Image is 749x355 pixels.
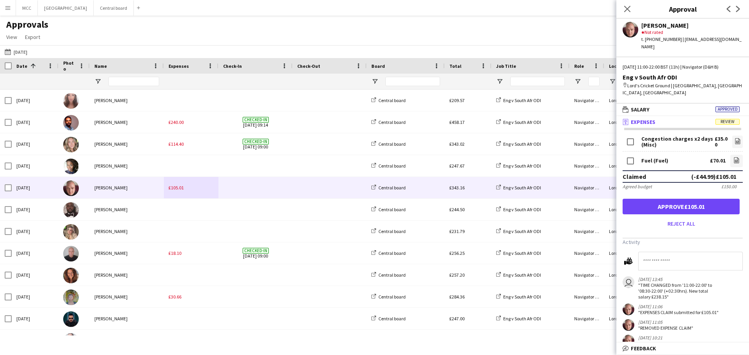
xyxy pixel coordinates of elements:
[12,111,59,133] div: [DATE]
[90,133,164,155] div: [PERSON_NAME]
[385,77,440,86] input: Board Filter Input
[12,221,59,242] div: [DATE]
[496,272,541,278] a: Eng v South Afr ODI
[623,173,646,180] div: Claimed
[691,173,737,180] div: (-£44.99) £105.01
[378,97,406,103] span: Central board
[12,155,59,177] div: [DATE]
[3,47,29,57] button: [DATE]
[371,228,406,234] a: Central board
[371,119,406,125] a: Central board
[371,185,406,191] a: Central board
[90,308,164,329] div: [PERSON_NAME]
[570,221,604,242] div: Navigator (D&H B)
[12,199,59,220] div: [DATE]
[609,78,616,85] button: Open Filter Menu
[616,4,749,14] h3: Approval
[449,63,461,69] span: Total
[63,202,79,218] img: Elvis Mpenga
[371,163,406,169] a: Central board
[570,111,604,133] div: Navigator (D&H B)
[604,330,682,351] div: Lord's Cricket Ground
[449,141,465,147] span: £343.02
[169,250,181,256] span: £18.10
[623,82,743,96] div: Lord's Cricket Ground | [GEOGRAPHIC_DATA], [GEOGRAPHIC_DATA], [GEOGRAPHIC_DATA]
[449,97,465,103] span: £209.57
[638,282,719,300] div: "TIME CHANGED from '11:00-22:00' to '08:30-22:00' (+02:30hrs). New total salary £238.15"
[631,118,655,125] span: Expenses
[604,242,682,264] div: Lord's Cricket Ground
[570,133,604,155] div: Navigator (D&H B)
[243,139,269,145] span: Checked-in
[12,242,59,264] div: [DATE]
[715,136,728,148] div: £35.00
[496,185,541,191] a: Eng v South Afr ODI
[90,264,164,286] div: [PERSON_NAME]
[570,155,604,177] div: Navigator (D&H B)
[16,0,38,16] button: MCC
[604,90,682,111] div: Lord's Cricket Ground
[3,32,20,42] a: View
[449,207,465,212] span: £244.50
[223,133,288,155] span: [DATE] 09:00
[503,272,541,278] span: Eng v South Afr ODI
[623,74,743,81] div: Eng v South Afr ODI
[297,63,320,69] span: Check-Out
[169,185,184,191] span: £105.01
[90,111,164,133] div: [PERSON_NAME]
[638,325,693,331] div: "REMOVED EXPENSE CLAIM"
[90,177,164,198] div: [PERSON_NAME]
[449,294,465,300] span: £284.36
[503,294,541,300] span: Eng v South Afr ODI
[90,155,164,177] div: [PERSON_NAME]
[90,199,164,220] div: [PERSON_NAME]
[6,34,17,41] span: View
[623,335,634,346] app-user-avatar: Scott Cooper
[243,248,269,254] span: Checked-in
[623,319,634,331] app-user-avatar: Scott Cooper
[496,207,541,212] a: Eng v South Afr ODI
[715,106,740,112] span: Approved
[641,158,668,164] div: Fuel (Fuel)
[503,163,541,169] span: Eng v South Afr ODI
[90,221,164,242] div: [PERSON_NAME]
[638,319,693,325] div: [DATE] 11:05
[616,104,749,115] mat-expansion-panel-header: SalaryApproved
[63,311,79,327] img: Jeevan Lakhay
[638,309,719,315] div: "EXPENSES CLAIM submitted for £105.01"
[638,335,710,341] div: [DATE] 10:21
[223,111,288,133] span: [DATE] 09:14
[570,330,604,351] div: Navigator (D&H B)
[169,141,184,147] span: £114.40
[604,308,682,329] div: Lord's Cricket Ground
[641,36,743,50] div: t. [PHONE_NUMBER] | [EMAIL_ADDRESS][DOMAIN_NAME]
[496,294,541,300] a: Eng v South Afr ODI
[503,250,541,256] span: Eng v South Afr ODI
[588,77,600,86] input: Role Filter Input
[623,199,740,214] button: Approve£105.01
[63,93,79,109] img: Sophia Kaytaz
[38,0,94,16] button: [GEOGRAPHIC_DATA]
[12,264,59,286] div: [DATE]
[623,184,652,189] div: Agreed budget
[604,133,682,155] div: Lord's Cricket Ground
[90,242,164,264] div: [PERSON_NAME]
[169,119,184,125] span: £240.00
[63,137,79,152] img: Lucy Weedon
[12,133,59,155] div: [DATE]
[604,111,682,133] div: Lord's Cricket Ground
[503,141,541,147] span: Eng v South Afr ODI
[22,32,43,42] a: Export
[378,185,406,191] span: Central board
[371,141,406,147] a: Central board
[570,90,604,111] div: Navigator (D&H B)
[631,106,650,113] span: Salary
[449,228,465,234] span: £231.79
[378,228,406,234] span: Central board
[496,316,541,321] a: Eng v South Afr ODI
[609,63,628,69] span: Location
[63,60,76,72] span: Photo
[623,64,743,71] div: [DATE] 11:00-22:00 BST (11h) | Navigator (D&H B)
[378,316,406,321] span: Central board
[503,316,541,321] span: Eng v South Afr ODI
